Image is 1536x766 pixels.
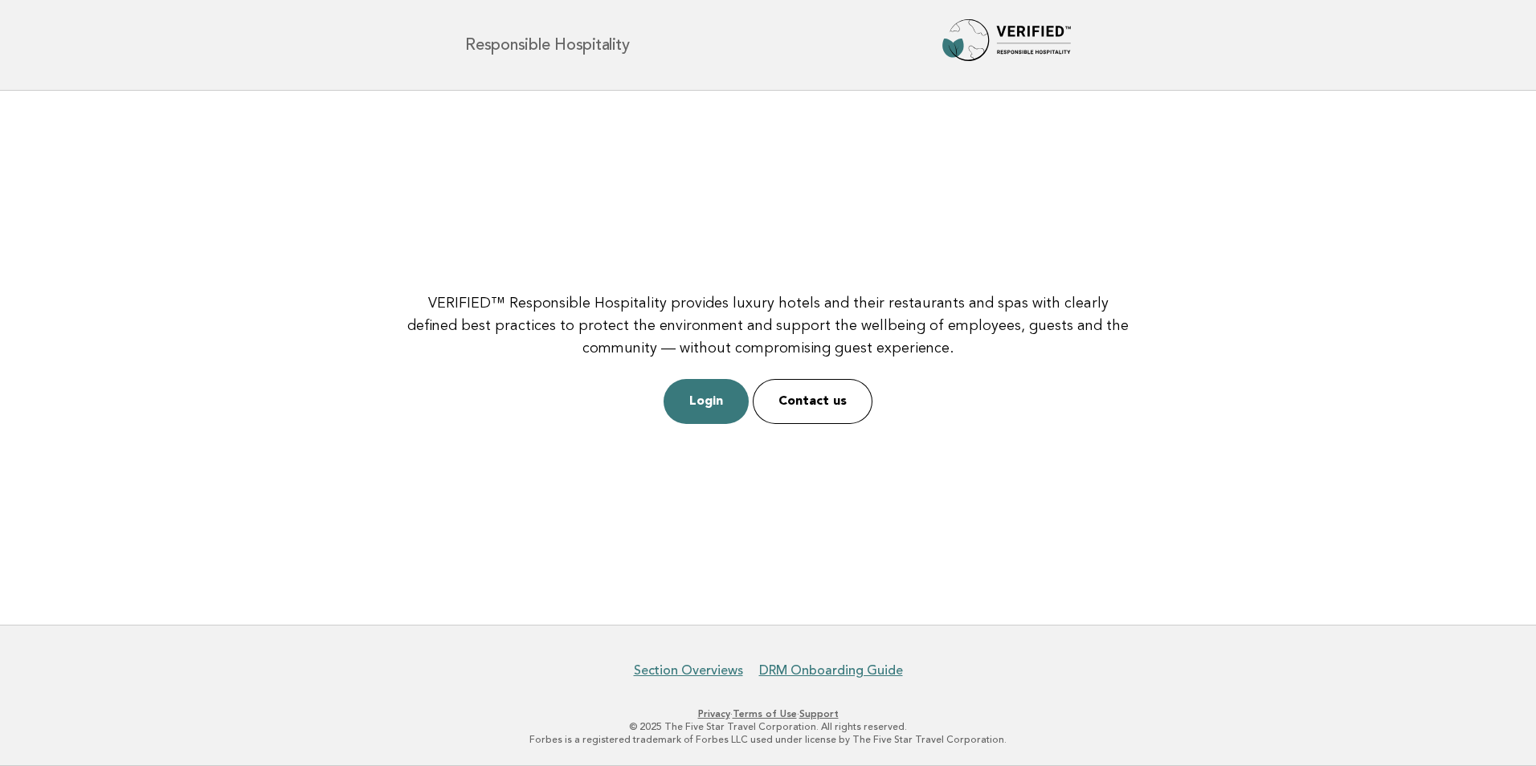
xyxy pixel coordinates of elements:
a: Support [799,708,839,719]
a: Contact us [753,379,872,424]
p: VERIFIED™ Responsible Hospitality provides luxury hotels and their restaurants and spas with clea... [403,292,1133,360]
a: DRM Onboarding Guide [759,662,903,678]
a: Terms of Use [733,708,797,719]
a: Login [664,379,749,424]
a: Privacy [698,708,730,719]
p: · · [276,707,1260,720]
p: Forbes is a registered trademark of Forbes LLC used under license by The Five Star Travel Corpora... [276,733,1260,746]
a: Section Overviews [634,662,743,678]
img: Forbes Travel Guide [942,19,1071,71]
p: © 2025 The Five Star Travel Corporation. All rights reserved. [276,720,1260,733]
h1: Responsible Hospitality [465,37,629,53]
